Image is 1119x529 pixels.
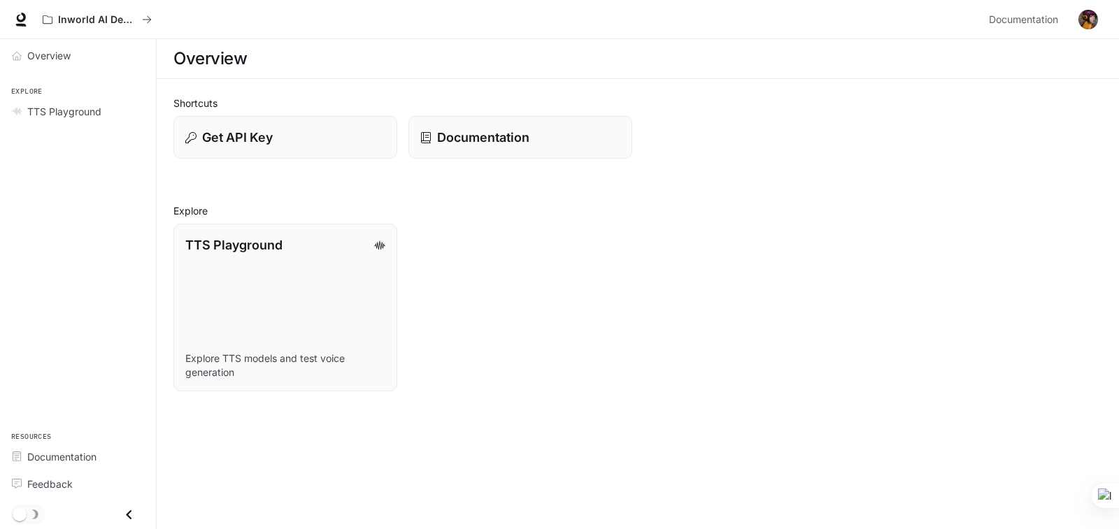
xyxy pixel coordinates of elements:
p: Documentation [437,128,529,147]
img: User avatar [1078,10,1098,29]
button: Close drawer [113,500,145,529]
p: Explore TTS models and test voice generation [185,352,385,379]
button: All workspaces [36,6,158,34]
button: User avatar [1074,6,1102,34]
a: Feedback [6,472,150,496]
h2: Shortcuts [173,96,1102,110]
span: Documentation [27,449,97,464]
a: Documentation [408,116,632,159]
a: TTS Playground [6,99,150,124]
h2: Explore [173,203,1102,218]
p: TTS Playground [185,235,283,254]
a: Documentation [6,444,150,469]
span: Documentation [989,11,1058,29]
a: Documentation [983,6,1069,34]
span: TTS Playground [27,104,101,119]
a: TTS PlaygroundExplore TTS models and test voice generation [173,224,397,391]
span: Dark mode toggle [13,506,27,521]
p: Get API Key [202,128,273,147]
span: Overview [27,48,71,63]
span: Feedback [27,477,73,491]
a: Overview [6,43,150,68]
button: Get API Key [173,116,397,159]
h1: Overview [173,45,247,73]
p: Inworld AI Demos [58,14,136,26]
